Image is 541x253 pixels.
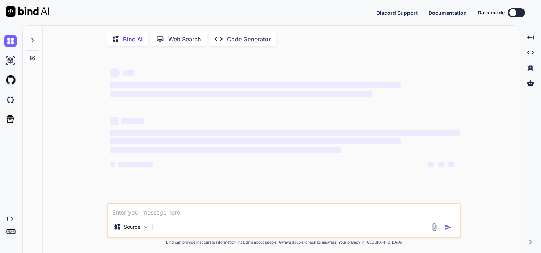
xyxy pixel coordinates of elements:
img: ai-studio [4,54,17,67]
span: ‌ [118,162,153,167]
img: attachment [430,223,439,231]
img: Pick Models [143,224,149,230]
button: Discord Support [376,9,418,17]
span: Dark mode [478,9,505,16]
span: ‌ [123,70,134,76]
button: Documentation [428,9,467,17]
img: Bind AI [6,6,49,17]
img: darkCloudIdeIcon [4,94,17,106]
span: ‌ [110,147,341,153]
span: ‌ [121,118,144,124]
p: Web Search [168,35,201,43]
img: chat [4,35,17,47]
span: Documentation [428,10,467,16]
span: ‌ [110,162,115,167]
span: Discord Support [376,10,418,16]
span: ‌ [110,82,400,88]
span: ‌ [110,117,118,125]
span: ‌ [110,138,400,144]
p: Code Generator [227,35,271,43]
img: icon [444,224,452,231]
span: ‌ [438,162,444,167]
span: ‌ [110,91,372,97]
span: ‌ [428,162,434,167]
span: ‌ [110,68,120,78]
p: Source [124,223,140,231]
p: Bind can provide inaccurate information, including about people. Always double-check its answers.... [107,240,461,245]
span: ‌ [110,130,460,136]
img: githubLight [4,74,17,86]
p: Bind AI [123,35,143,43]
span: ‌ [448,162,454,167]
